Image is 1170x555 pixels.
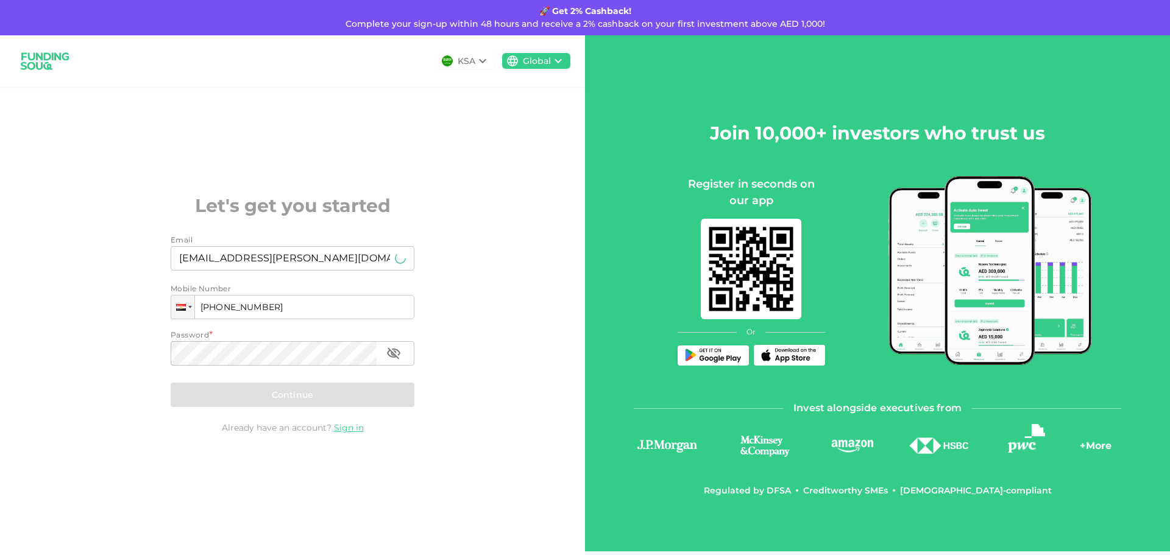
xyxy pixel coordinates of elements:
[678,176,825,209] div: Register in seconds on our app
[704,484,791,497] div: Regulated by DFSA
[171,283,231,295] span: Mobile Number
[171,295,194,319] div: Egypt: + 20
[171,246,390,270] input: email
[523,55,551,68] div: Global
[701,219,801,319] img: mobile-app
[171,341,377,366] input: password
[171,422,414,434] div: Already have an account?
[909,437,970,454] img: logo
[171,192,414,219] h2: Let's get you started
[1008,424,1045,452] img: logo
[746,327,756,338] span: Or
[171,235,193,244] span: Email
[171,295,414,319] input: 1 (702) 123-4567
[729,434,801,458] img: logo
[793,400,962,417] span: Invest alongside executives from
[900,484,1052,497] div: [DEMOGRAPHIC_DATA]-compliant
[346,18,825,29] span: Complete your sign-up within 48 hours and receive a 2% cashback on your first investment above AE...
[888,176,1093,365] img: mobile-app
[682,348,743,362] img: Play Store
[458,55,475,68] div: KSA
[634,437,701,454] img: logo
[442,55,453,66] img: flag-sa.b9a346574cdc8950dd34b50780441f57.svg
[759,348,820,362] img: App Store
[710,119,1045,147] h2: Join 10,000+ investors who trust us
[829,438,875,453] img: logo
[334,422,364,433] a: Sign in
[803,484,888,497] div: Creditworthy SMEs
[1080,439,1111,459] div: + More
[15,45,76,77] img: logo
[539,5,631,16] strong: 🚀 Get 2% Cashback!
[171,330,209,339] span: Password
